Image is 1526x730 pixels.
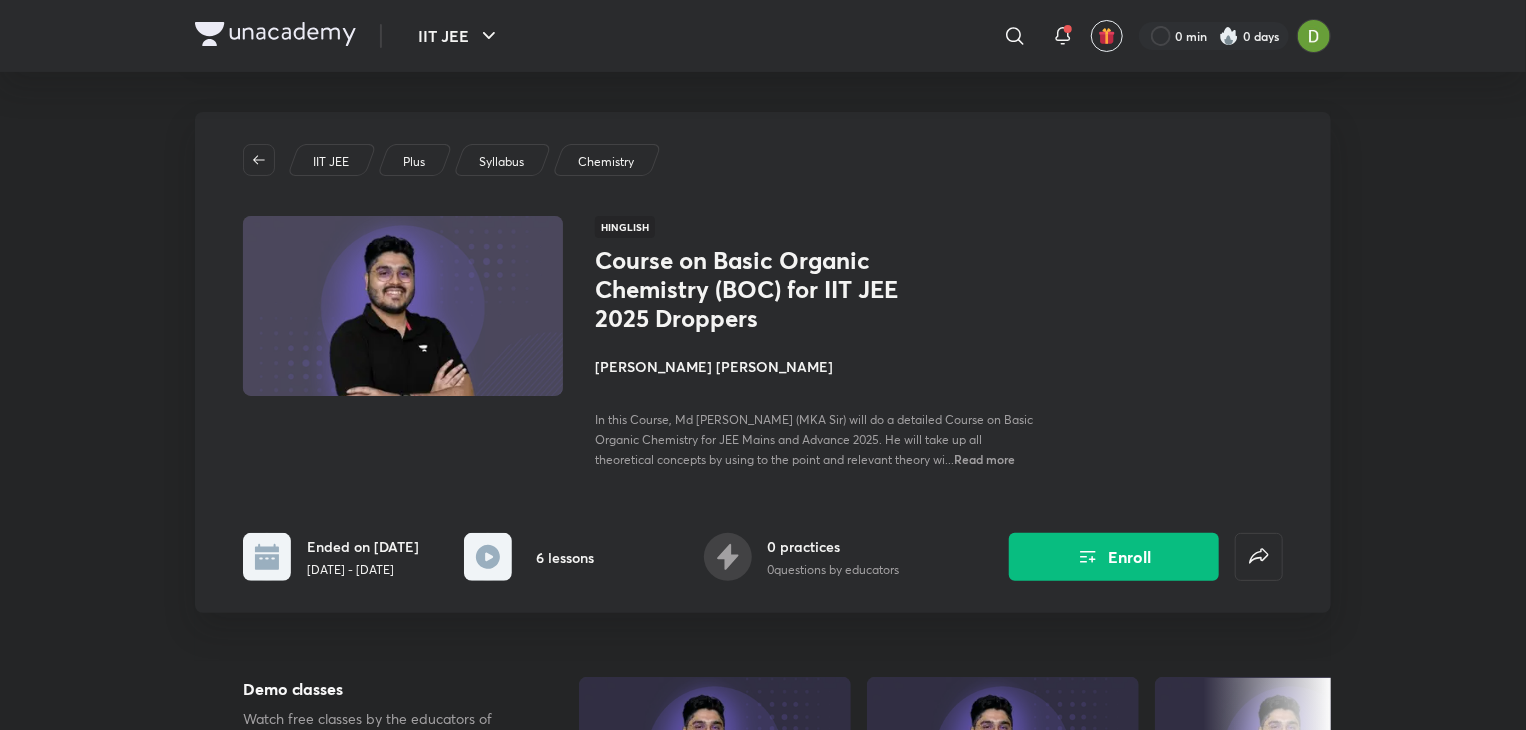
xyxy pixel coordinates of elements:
[1091,20,1123,52] button: avatar
[310,153,353,171] a: IIT JEE
[595,412,1033,467] span: In this Course, Md [PERSON_NAME] (MKA Sir) will do a detailed Course on Basic Organic Chemistry f...
[578,153,634,171] p: Chemistry
[1219,26,1239,46] img: streak
[595,356,1043,377] h4: [PERSON_NAME] [PERSON_NAME]
[400,153,429,171] a: Plus
[240,214,566,398] img: Thumbnail
[768,561,900,579] p: 0 questions by educators
[195,22,356,51] a: Company Logo
[595,216,655,238] span: Hinglish
[536,547,594,568] h6: 6 lessons
[195,22,356,46] img: Company Logo
[403,153,425,171] p: Plus
[768,536,900,557] h6: 0 practices
[479,153,524,171] p: Syllabus
[1235,533,1283,581] button: false
[243,677,515,701] h5: Demo classes
[1297,19,1331,53] img: Divyani Bhatkar
[1098,27,1116,45] img: avatar
[307,536,419,557] h6: Ended on [DATE]
[1009,533,1219,581] button: Enroll
[595,246,922,332] h1: Course on Basic Organic Chemistry (BOC) for IIT JEE 2025 Droppers
[406,16,513,56] button: IIT JEE
[476,153,528,171] a: Syllabus
[954,451,1015,467] span: Read more
[313,153,349,171] p: IIT JEE
[307,561,419,579] p: [DATE] - [DATE]
[575,153,638,171] a: Chemistry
